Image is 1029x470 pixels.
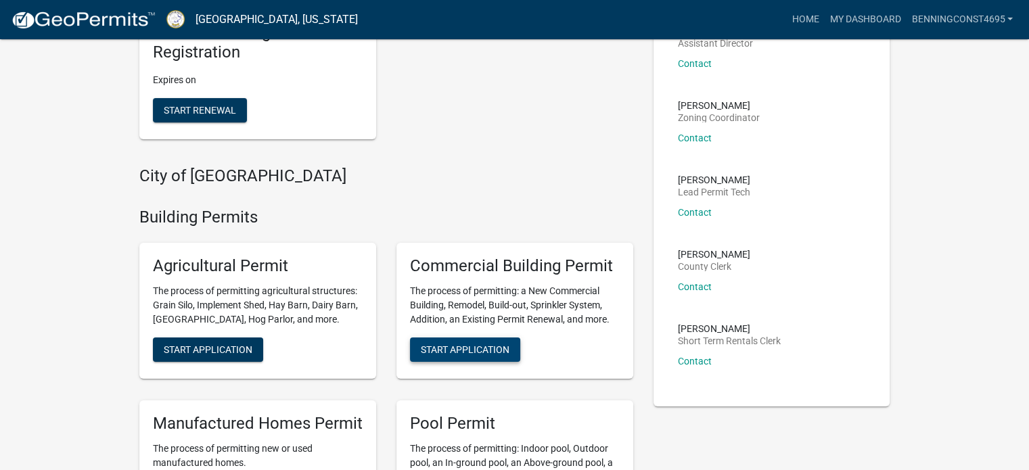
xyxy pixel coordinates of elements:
a: Contact [678,356,712,367]
img: Putnam County, Georgia [166,10,185,28]
p: The process of permitting agricultural structures: Grain Silo, Implement Shed, Hay Barn, Dairy Ba... [153,284,363,327]
h5: General Building Contractor Registration [153,23,363,62]
span: Start Application [164,344,252,355]
a: BenningConst4695 [906,7,1018,32]
a: My Dashboard [824,7,906,32]
p: Short Term Rentals Clerk [678,336,781,346]
a: Home [786,7,824,32]
button: Start Renewal [153,98,247,122]
a: Contact [678,58,712,69]
h4: Building Permits [139,208,633,227]
a: Contact [678,207,712,218]
p: [PERSON_NAME] [678,324,781,333]
h5: Manufactured Homes Permit [153,414,363,433]
span: Start Renewal [164,104,236,115]
h5: Pool Permit [410,414,620,433]
p: Expires on [153,73,363,87]
button: Start Application [410,337,520,362]
p: [PERSON_NAME] [678,101,760,110]
a: [GEOGRAPHIC_DATA], [US_STATE] [196,8,358,31]
h5: Agricultural Permit [153,256,363,276]
h5: Commercial Building Permit [410,256,620,276]
button: Start Application [153,337,263,362]
p: [PERSON_NAME] [678,175,750,185]
h4: City of [GEOGRAPHIC_DATA] [139,166,633,186]
p: The process of permitting new or used manufactured homes. [153,442,363,470]
a: Contact [678,281,712,292]
p: Lead Permit Tech [678,187,750,197]
p: County Clerk [678,262,750,271]
p: Assistant Director [678,39,753,48]
p: Zoning Coordinator [678,113,760,122]
a: Contact [678,133,712,143]
span: Start Application [421,344,509,355]
p: [PERSON_NAME] [678,250,750,259]
p: The process of permitting: a New Commercial Building, Remodel, Build-out, Sprinkler System, Addit... [410,284,620,327]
